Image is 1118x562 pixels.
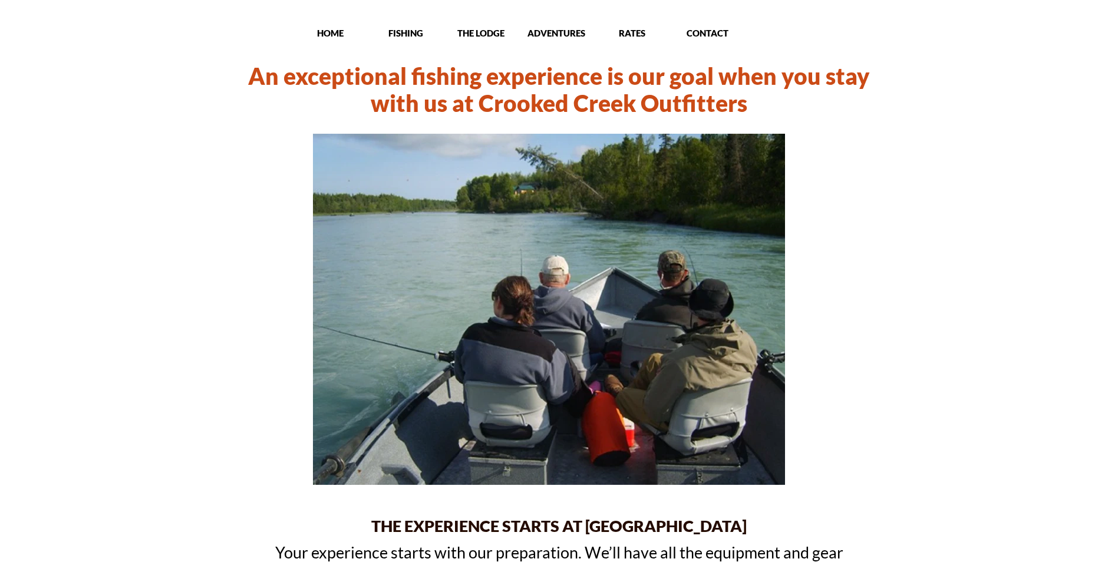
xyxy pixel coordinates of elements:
[595,27,669,39] p: RATES
[206,515,913,536] p: THE EXPERIENCE STARTS AT [GEOGRAPHIC_DATA]
[233,62,886,117] h1: An exceptional fishing experience is our goal when you stay with us at Crooked Creek Outfitters
[369,27,443,39] p: FISHING
[293,27,367,39] p: HOME
[444,27,518,39] p: THE LODGE
[312,133,786,485] img: Family fun Alaskan salmon fishing
[671,27,744,39] p: CONTACT
[520,27,593,39] p: ADVENTURES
